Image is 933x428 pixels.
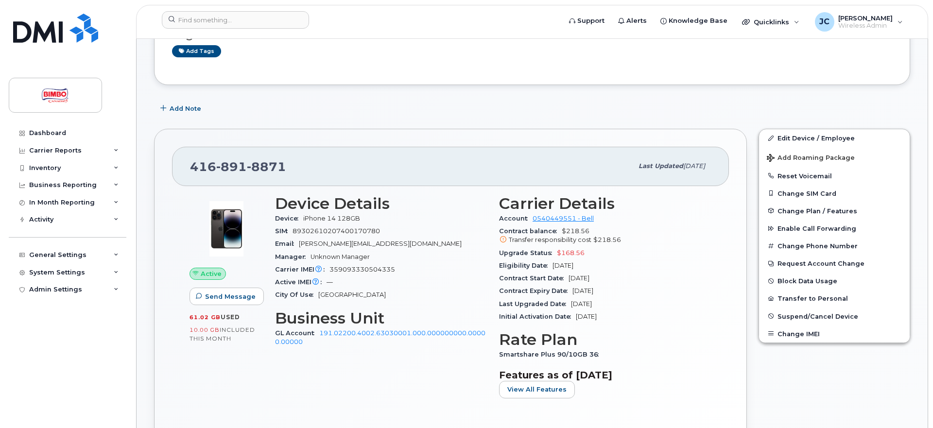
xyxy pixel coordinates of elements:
[190,326,255,342] span: included this month
[216,159,247,174] span: 891
[611,11,654,31] a: Alerts
[759,308,910,325] button: Suspend/Cancel Device
[777,207,857,214] span: Change Plan / Features
[557,249,585,257] span: $168.56
[275,227,293,235] span: SIM
[499,287,572,294] span: Contract Expiry Date
[499,227,562,235] span: Contract balance
[626,16,647,26] span: Alerts
[499,215,533,222] span: Account
[569,274,589,282] span: [DATE]
[777,312,858,320] span: Suspend/Cancel Device
[318,291,386,298] span: [GEOGRAPHIC_DATA]
[759,147,910,167] button: Add Roaming Package
[759,255,910,272] button: Request Account Change
[654,11,734,31] a: Knowledge Base
[593,236,621,243] span: $218.56
[819,16,829,28] span: JC
[683,162,705,170] span: [DATE]
[499,381,575,398] button: View All Features
[201,269,222,278] span: Active
[759,167,910,185] button: Reset Voicemail
[499,300,571,308] span: Last Upgraded Date
[327,278,333,286] span: —
[190,314,221,321] span: 61.02 GB
[759,202,910,220] button: Change Plan / Features
[247,159,286,174] span: 8871
[553,262,573,269] span: [DATE]
[329,266,395,273] span: 359093330504335
[759,272,910,290] button: Block Data Usage
[299,240,462,247] span: [PERSON_NAME][EMAIL_ADDRESS][DOMAIN_NAME]
[533,215,594,222] a: 0540449551 - Bell
[499,331,711,348] h3: Rate Plan
[154,100,209,117] button: Add Note
[275,291,318,298] span: City Of Use
[499,313,576,320] span: Initial Activation Date
[735,12,806,32] div: Quicklinks
[759,237,910,255] button: Change Phone Number
[499,351,604,358] span: Smartshare Plus 90/10GB 36
[577,16,605,26] span: Support
[571,300,592,308] span: [DATE]
[275,329,319,337] span: GL Account
[759,129,910,147] a: Edit Device / Employee
[767,154,855,163] span: Add Roaming Package
[808,12,910,32] div: Jeff Cantone
[190,159,286,174] span: 416
[759,220,910,237] button: Enable Call Forwarding
[170,104,201,113] span: Add Note
[275,253,311,260] span: Manager
[509,236,591,243] span: Transfer responsibility cost
[669,16,727,26] span: Knowledge Base
[499,249,557,257] span: Upgrade Status
[499,369,711,381] h3: Features as of [DATE]
[205,292,256,301] span: Send Message
[838,14,893,22] span: [PERSON_NAME]
[311,253,370,260] span: Unknown Manager
[576,313,597,320] span: [DATE]
[507,385,567,394] span: View All Features
[172,45,221,57] a: Add tags
[572,287,593,294] span: [DATE]
[293,227,380,235] span: 89302610207400170780
[499,274,569,282] span: Contract Start Date
[759,325,910,342] button: Change IMEI
[754,18,789,26] span: Quicklinks
[221,313,240,321] span: used
[275,309,487,327] h3: Business Unit
[275,215,303,222] span: Device
[172,29,892,41] h3: Tags List
[275,329,485,345] a: 191.02200.4002.63030001.000.000000000.00000.00000
[190,288,264,305] button: Send Message
[499,195,711,212] h3: Carrier Details
[275,195,487,212] h3: Device Details
[499,262,553,269] span: Eligibility Date
[275,266,329,273] span: Carrier IMEI
[275,278,327,286] span: Active IMEI
[759,290,910,307] button: Transfer to Personal
[562,11,611,31] a: Support
[499,227,711,245] span: $218.56
[777,225,856,232] span: Enable Call Forwarding
[838,22,893,30] span: Wireless Admin
[759,185,910,202] button: Change SIM Card
[275,240,299,247] span: Email
[639,162,683,170] span: Last updated
[303,215,360,222] span: iPhone 14 128GB
[162,11,309,29] input: Find something...
[190,326,220,333] span: 10.00 GB
[197,200,256,258] img: image20231002-3703462-njx0qo.jpeg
